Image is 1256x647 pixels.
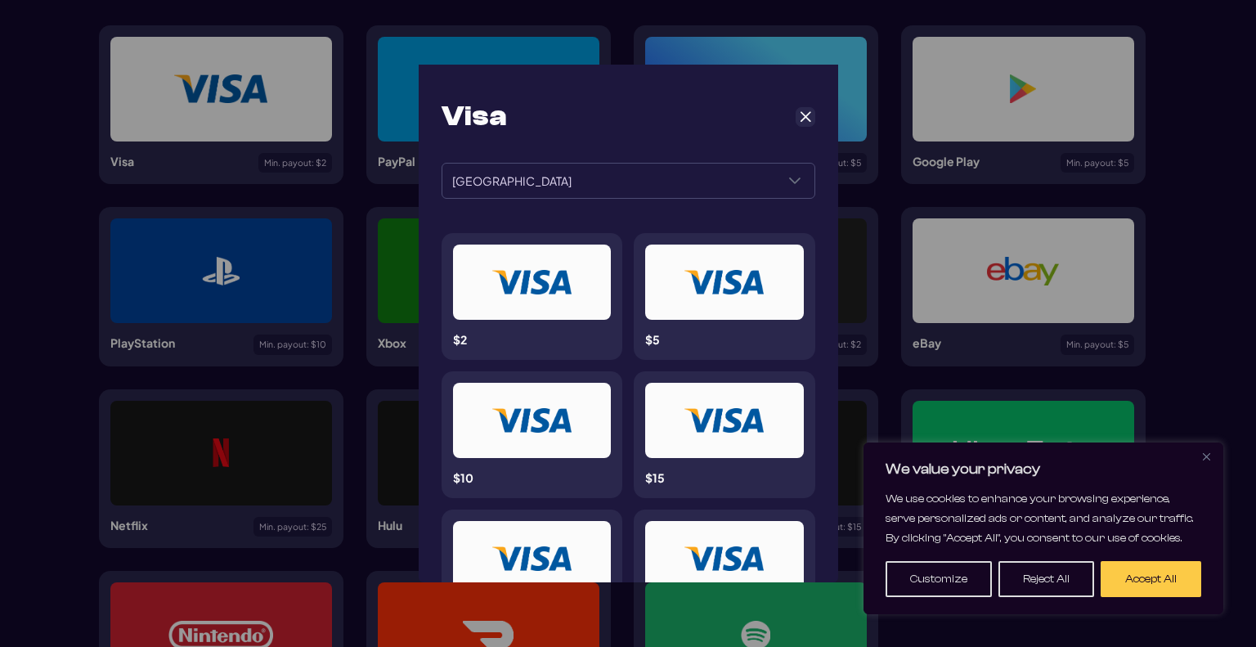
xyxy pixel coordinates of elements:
[886,489,1201,548] p: We use cookies to enhance your browsing experience, serve personalized ads or content, and analyz...
[684,408,764,433] img: Payment Method
[492,546,572,571] img: Payment Method
[863,443,1223,614] div: We value your privacy
[1196,447,1216,466] button: Close
[886,460,1201,479] p: We value your privacy
[796,107,815,127] button: Cancel
[453,332,467,347] span: $2
[886,561,992,597] button: Customize
[998,561,1094,597] button: Reject All
[1203,453,1210,461] img: Close
[492,270,572,294] img: Payment Method
[492,408,572,433] img: Payment Method
[1101,561,1201,597] button: Accept All
[684,546,764,571] img: Payment Method
[442,164,775,198] span: [GEOGRAPHIC_DATA]
[453,470,473,485] span: $10
[775,164,814,198] div: Select a Country
[684,270,764,294] img: Payment Method
[645,470,665,485] span: $15
[645,332,660,347] span: $5
[442,99,506,134] h1: Visa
